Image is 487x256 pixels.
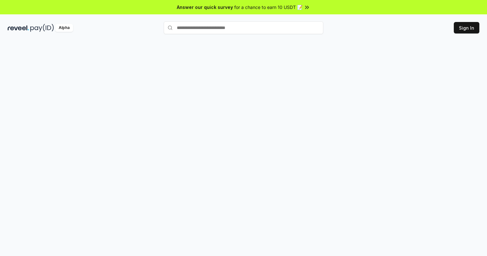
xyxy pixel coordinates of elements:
img: reveel_dark [8,24,29,32]
span: Answer our quick survey [177,4,233,11]
button: Sign In [454,22,479,33]
div: Alpha [55,24,73,32]
span: for a chance to earn 10 USDT 📝 [234,4,303,11]
img: pay_id [30,24,54,32]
